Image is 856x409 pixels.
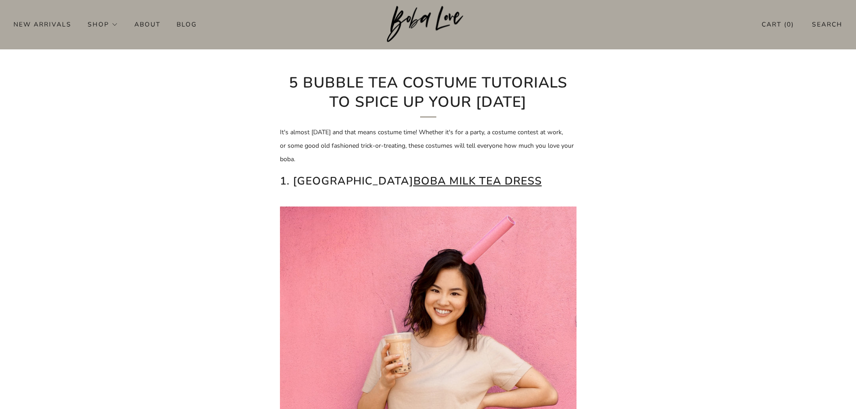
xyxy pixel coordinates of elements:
img: Boba Love [387,6,469,43]
a: Cart [762,17,794,32]
p: It's almost [DATE] and that means costume time! Whether it's for a party, a costume contest at wo... [280,126,577,166]
items-count: 0 [787,20,791,29]
a: About [134,17,160,31]
h1: 5 bubble tea costume tutorials to spice up your [DATE] [280,74,577,118]
a: Search [812,17,843,32]
a: New Arrivals [13,17,71,31]
h2: 1. [GEOGRAPHIC_DATA] [280,172,577,189]
a: Shop [88,17,118,31]
a: boba milk tea dress [413,174,542,188]
a: Blog [177,17,197,31]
